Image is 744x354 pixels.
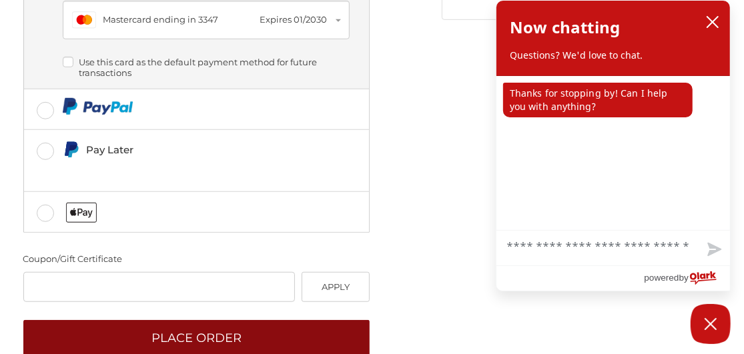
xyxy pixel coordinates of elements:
[63,1,350,39] button: Mastercard ending in 3347Expires 01/2030
[63,98,133,115] img: PayPal icon
[702,12,723,32] button: close chatbox
[697,235,730,265] button: Send message
[510,49,717,62] p: Questions? We'd love to chat.
[679,269,689,286] span: by
[302,272,370,302] button: Apply
[66,203,97,223] img: Applepay icon
[103,13,253,27] div: Mastercard ending in 3347
[510,14,620,41] h2: Now chatting
[496,76,730,230] div: chat
[63,164,334,175] iframe: PayPal Message 1
[86,139,334,161] div: Pay Later
[23,253,370,266] div: Coupon/Gift Certificate
[260,13,327,27] div: Expires 01/2030
[644,269,679,286] span: powered
[63,141,79,158] img: Pay Later icon
[691,304,731,344] button: Close Chatbox
[63,57,350,79] label: Use this card as the default payment method for future transactions
[503,83,693,117] p: Thanks for stopping by! Can I help you with anything?
[23,272,295,302] input: Gift Certificate or Coupon Code
[644,266,730,291] a: Powered by Olark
